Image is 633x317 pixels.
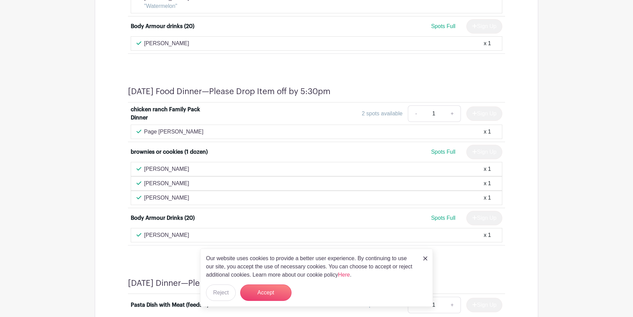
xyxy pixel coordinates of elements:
span: Spots Full [431,149,455,155]
span: Spots Full [431,215,455,221]
div: x 1 [484,39,491,48]
div: 2 spots available [362,110,402,118]
a: Here [338,272,350,278]
div: x 1 [484,179,491,188]
a: + [444,297,461,313]
img: close_button-5f87c8562297e5c2d7936805f587ecaba9071eb48480494691a3f1689db116b3.svg [423,256,427,261]
a: - [408,105,424,122]
button: Accept [240,284,292,301]
div: Pasta Dish with Meat (feeds 6) [131,301,209,309]
div: x 1 [484,128,491,136]
span: Spots Full [431,23,455,29]
div: Body Armour drinks (20) [131,22,194,30]
p: Page [PERSON_NAME] [144,128,203,136]
div: Body Armour Drinks (20) [131,214,195,222]
div: x 1 [484,165,491,173]
div: x 1 [484,194,491,202]
p: "Watermelon" [144,2,189,10]
a: + [444,105,461,122]
h4: [DATE] Food Dinner—Please Drop Item off by 5:30pm [128,87,331,97]
p: [PERSON_NAME] [144,231,189,239]
p: [PERSON_NAME] [144,194,189,202]
div: brownies or cookies (1 dozen) [131,148,208,156]
p: [PERSON_NAME] [144,39,189,48]
h4: [DATE] Dinner—Please Drop Off Item by 5:30pm [128,278,311,288]
p: [PERSON_NAME] [144,179,189,188]
button: Reject [206,284,236,301]
div: x 1 [484,231,491,239]
p: [PERSON_NAME] [144,165,189,173]
p: Our website uses cookies to provide a better user experience. By continuing to use our site, you ... [206,254,416,279]
div: chicken ranch Family Pack Dinner [131,105,216,122]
